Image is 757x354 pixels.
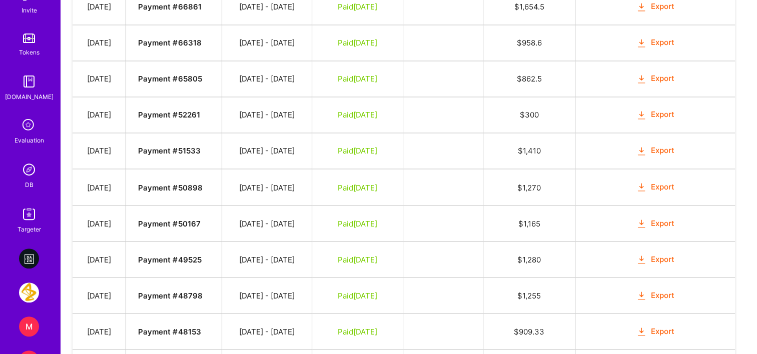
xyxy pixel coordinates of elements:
[17,316,42,336] a: M
[483,277,575,313] td: $ 1,255
[636,145,675,156] button: Export
[5,91,54,102] div: [DOMAIN_NAME]
[15,135,44,145] div: Evaluation
[636,325,675,337] button: Export
[636,217,675,229] button: Export
[636,290,647,301] i: icon OrangeDownload
[222,169,312,205] td: [DATE] - [DATE]
[483,205,575,241] td: $ 1,165
[222,241,312,277] td: [DATE] - [DATE]
[73,313,126,349] td: [DATE]
[636,1,647,12] i: icon OrangeDownload
[17,248,42,268] a: DAZN: Video Engagement platform - developers
[483,133,575,169] td: $ 1,410
[25,179,34,190] div: DB
[222,205,312,241] td: [DATE] - [DATE]
[222,24,312,60] td: [DATE] - [DATE]
[222,277,312,313] td: [DATE] - [DATE]
[338,146,377,155] span: Paid [DATE]
[19,204,39,224] img: Skill Targeter
[483,169,575,205] td: $ 1,270
[338,290,377,300] span: Paid [DATE]
[19,282,39,302] img: AstraZeneca: Data team to build new age supply chain modules
[22,5,37,15] div: Invite
[138,74,202,83] strong: Payment # 65805
[138,146,200,155] strong: Payment # 51533
[222,133,312,169] td: [DATE] - [DATE]
[338,2,377,11] span: Paid [DATE]
[19,159,39,179] img: Admin Search
[636,73,647,85] i: icon OrangeDownload
[338,218,377,228] span: Paid [DATE]
[18,224,41,234] div: Targeter
[338,74,377,83] span: Paid [DATE]
[636,37,647,48] i: icon OrangeDownload
[636,326,647,337] i: icon OrangeDownload
[338,110,377,119] span: Paid [DATE]
[636,1,675,12] button: Export
[73,133,126,169] td: [DATE]
[338,38,377,47] span: Paid [DATE]
[222,97,312,133] td: [DATE] - [DATE]
[19,71,39,91] img: guide book
[73,205,126,241] td: [DATE]
[138,290,202,300] strong: Payment # 48798
[19,47,40,57] div: Tokens
[483,60,575,96] td: $ 862.5
[338,182,377,192] span: Paid [DATE]
[222,313,312,349] td: [DATE] - [DATE]
[483,97,575,133] td: $ 300
[338,326,377,336] span: Paid [DATE]
[73,169,126,205] td: [DATE]
[636,145,647,157] i: icon OrangeDownload
[636,109,675,120] button: Export
[222,60,312,96] td: [DATE] - [DATE]
[483,313,575,349] td: $ 909.33
[73,277,126,313] td: [DATE]
[636,181,647,193] i: icon OrangeDownload
[23,33,35,43] img: tokens
[17,282,42,302] a: AstraZeneca: Data team to build new age supply chain modules
[483,241,575,277] td: $ 1,280
[636,73,675,84] button: Export
[483,24,575,60] td: $ 958.6
[73,97,126,133] td: [DATE]
[636,289,675,301] button: Export
[20,116,39,135] i: icon SelectionTeam
[138,326,201,336] strong: Payment # 48153
[138,182,202,192] strong: Payment # 50898
[138,110,200,119] strong: Payment # 52261
[138,2,201,11] strong: Payment # 66861
[138,38,201,47] strong: Payment # 66318
[73,241,126,277] td: [DATE]
[19,316,39,336] div: M
[636,253,647,265] i: icon OrangeDownload
[19,248,39,268] img: DAZN: Video Engagement platform - developers
[636,37,675,48] button: Export
[636,181,675,192] button: Export
[73,24,126,60] td: [DATE]
[138,218,200,228] strong: Payment # 50167
[338,254,377,264] span: Paid [DATE]
[138,254,201,264] strong: Payment # 49525
[636,253,675,265] button: Export
[636,109,647,121] i: icon OrangeDownload
[636,217,647,229] i: icon OrangeDownload
[73,60,126,96] td: [DATE]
